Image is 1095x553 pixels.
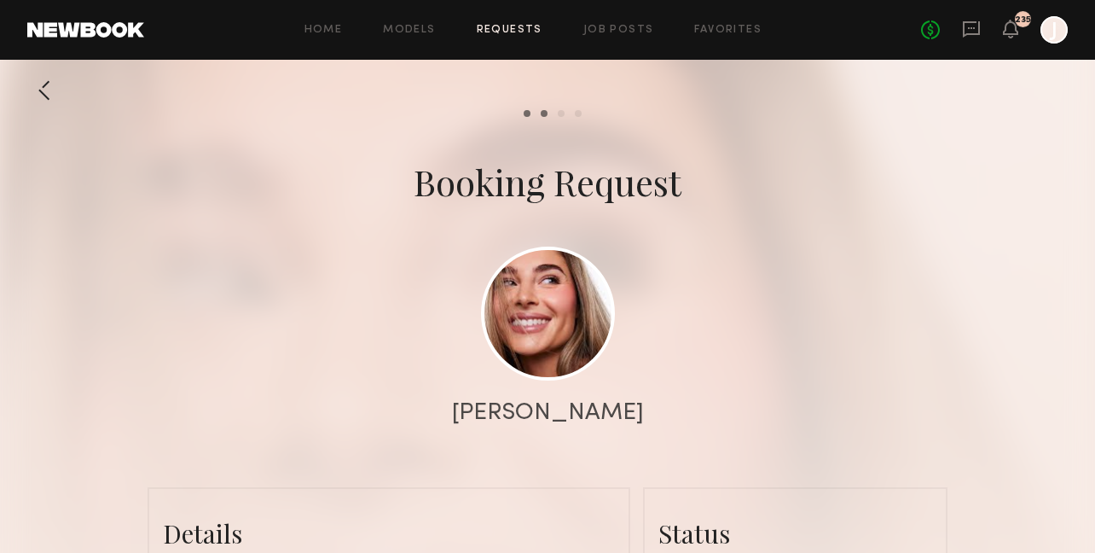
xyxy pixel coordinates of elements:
[414,158,681,206] div: Booking Request
[304,25,343,36] a: Home
[477,25,542,36] a: Requests
[694,25,762,36] a: Favorites
[452,401,644,425] div: [PERSON_NAME]
[383,25,435,36] a: Models
[1015,15,1031,25] div: 235
[163,516,615,550] div: Details
[658,516,932,550] div: Status
[583,25,654,36] a: Job Posts
[1040,16,1068,44] a: J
